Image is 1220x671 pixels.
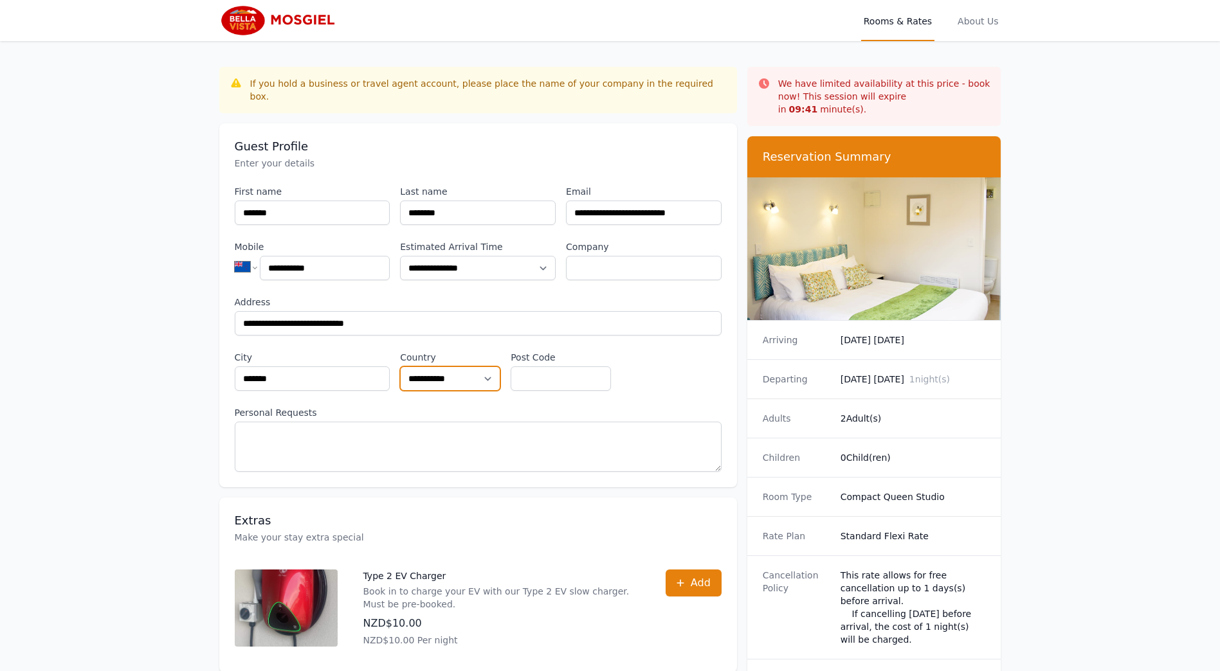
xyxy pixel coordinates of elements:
[511,351,611,364] label: Post Code
[400,185,556,198] label: Last name
[666,569,722,596] button: Add
[363,634,640,647] p: NZD$10.00 Per night
[235,296,722,309] label: Address
[250,77,727,103] div: If you hold a business or travel agent account, please place the name of your company in the requ...
[363,585,640,611] p: Book in to charge your EV with our Type 2 EV slow charger. Must be pre-booked.
[763,451,830,464] dt: Children
[763,412,830,425] dt: Adults
[566,240,722,253] label: Company
[763,569,830,646] dt: Cancellation Policy
[235,406,722,419] label: Personal Requests
[363,616,640,631] p: NZD$10.00
[841,334,986,346] dd: [DATE] [DATE]
[747,177,1001,320] img: Compact Queen Studio
[841,451,986,464] dd: 0 Child(ren)
[219,5,343,36] img: Bella Vista Mosgiel
[763,490,830,503] dt: Room Type
[363,569,640,582] p: Type 2 EV Charger
[235,531,722,544] p: Make your stay extra special
[566,185,722,198] label: Email
[400,351,500,364] label: Country
[235,240,390,253] label: Mobile
[841,412,986,425] dd: 2 Adult(s)
[691,575,711,591] span: Add
[763,530,830,542] dt: Rate Plan
[235,569,338,647] img: Type 2 EV Charger
[789,104,818,114] strong: 09 : 41
[235,351,390,364] label: City
[235,185,390,198] label: First name
[778,77,991,116] p: We have limited availability at this price - book now! This session will expire in minute(s).
[763,373,830,386] dt: Departing
[841,530,986,542] dd: Standard Flexi Rate
[909,374,950,384] span: 1 night(s)
[235,157,722,170] p: Enter your details
[841,569,986,646] div: This rate allows for free cancellation up to 1 days(s) before arrival. If cancelling [DATE] befor...
[235,139,722,154] h3: Guest Profile
[763,149,986,165] h3: Reservation Summary
[841,373,986,386] dd: [DATE] [DATE]
[235,513,722,528] h3: Extras
[763,334,830,346] dt: Arriving
[841,490,986,503] dd: Compact Queen Studio
[400,240,556,253] label: Estimated Arrival Time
